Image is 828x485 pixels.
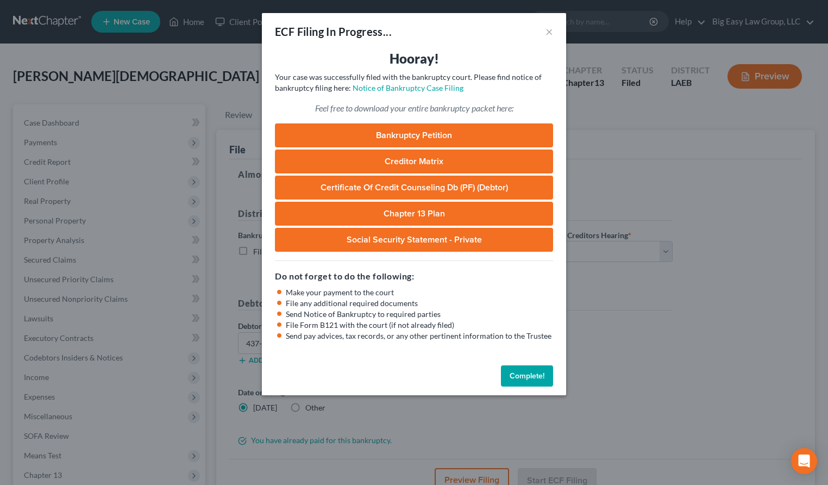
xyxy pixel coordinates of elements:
h5: Do not forget to do the following: [275,270,553,283]
li: Send pay advices, tax records, or any other pertinent information to the Trustee [286,331,553,341]
a: Notice of Bankruptcy Case Filing [353,83,463,92]
li: Make your payment to the court [286,287,553,298]
li: File Form B121 with the court (if not already filed) [286,320,553,331]
span: Your case was successfully filed with the bankruptcy court. Please find notice of bankruptcy fili... [275,72,542,92]
button: Complete! [501,365,553,387]
a: Creditor Matrix [275,150,553,173]
a: Social Security Statement - Private [275,228,553,252]
div: ECF Filing In Progress... [275,24,392,39]
div: Open Intercom Messenger [791,448,817,474]
a: Certificate of Credit Counseling Db (PF) (Debtor) [275,176,553,200]
a: Bankruptcy Petition [275,123,553,147]
li: Send Notice of Bankruptcy to required parties [286,309,553,320]
li: File any additional required documents [286,298,553,309]
p: Feel free to download your entire bankruptcy packet here: [275,102,553,115]
h3: Hooray! [275,50,553,67]
button: × [545,25,553,38]
a: Chapter 13 Plan [275,202,553,226]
